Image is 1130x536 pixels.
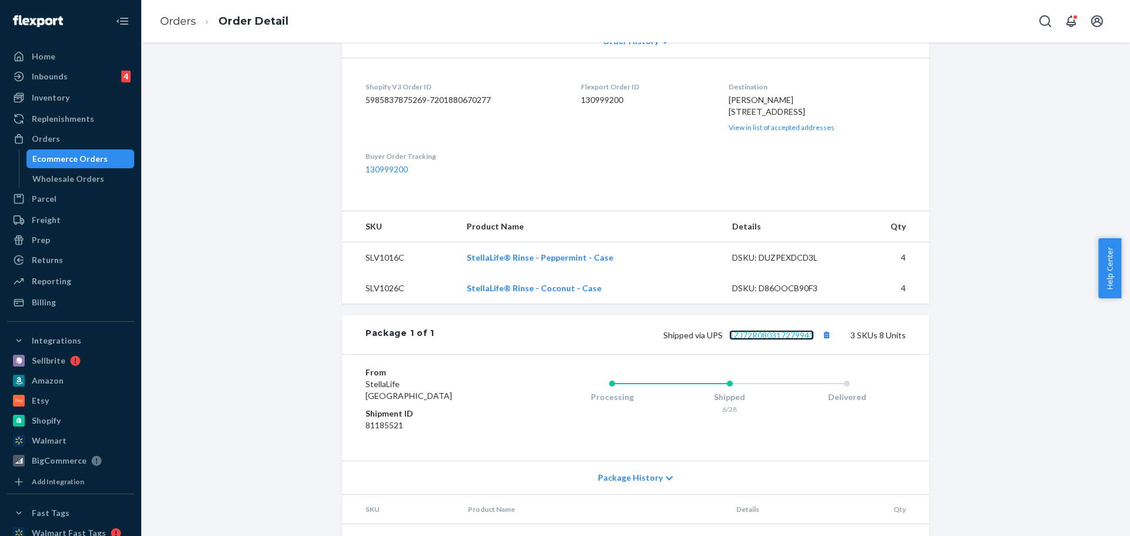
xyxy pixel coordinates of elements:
th: Qty [856,495,929,524]
a: Orders [160,15,196,28]
div: Freight [32,214,61,226]
div: Amazon [32,375,64,387]
a: Prep [7,231,134,249]
a: Parcel [7,189,134,208]
th: Product Name [457,211,723,242]
div: Inbounds [32,71,68,82]
a: Reporting [7,272,134,291]
button: Open notifications [1059,9,1083,33]
td: 4 [852,273,929,304]
div: Delivered [788,391,906,403]
a: Inbounds4 [7,67,134,86]
a: Add Integration [7,475,134,489]
a: Order Detail [218,15,288,28]
div: Replenishments [32,113,94,125]
dt: Buyer Order Tracking [365,151,562,161]
div: DSKU: D86OOCB90F3 [732,282,843,294]
dt: Shipment ID [365,408,506,420]
a: StellaLife® Rinse - Coconut - Case [467,283,601,293]
a: Inventory [7,88,134,107]
div: Walmart [32,435,67,447]
button: Close Navigation [111,9,134,33]
a: Amazon [7,371,134,390]
div: Reporting [32,275,71,287]
a: Etsy [7,391,134,410]
a: Replenishments [7,109,134,128]
dt: Flexport Order ID [581,82,710,92]
dd: 5985837875269-7201880670277 [365,94,562,106]
a: Shopify [7,411,134,430]
div: Returns [32,254,63,266]
button: Open account menu [1085,9,1109,33]
div: Billing [32,297,56,308]
div: Ecommerce Orders [32,153,108,165]
a: Ecommerce Orders [26,149,135,168]
a: 130999200 [365,164,408,174]
dt: From [365,367,506,378]
div: Add Integration [32,477,84,487]
th: Product Name [458,495,727,524]
span: Shipped via UPS [663,330,834,340]
td: SLV1026C [342,273,457,304]
div: Package 1 of 1 [365,327,434,342]
dd: 81185521 [365,420,506,431]
th: Qty [852,211,929,242]
a: Billing [7,293,134,312]
ol: breadcrumbs [151,4,298,39]
div: Home [32,51,55,62]
a: Freight [7,211,134,229]
a: Sellbrite [7,351,134,370]
td: 4 [852,242,929,274]
div: Etsy [32,395,49,407]
div: Parcel [32,193,56,205]
div: 4 [121,71,131,82]
a: StellaLife® Rinse - Peppermint - Case [467,252,613,262]
div: Inventory [32,92,69,104]
a: View in list of accepted addresses [729,123,835,132]
div: Integrations [32,335,81,347]
dd: 130999200 [581,94,710,106]
button: Open Search Box [1033,9,1057,33]
div: Processing [553,391,671,403]
div: Wholesale Orders [32,173,104,185]
span: Package History [598,472,663,484]
a: 1ZJ72R080317279941 [729,330,814,340]
span: StellaLife [GEOGRAPHIC_DATA] [365,379,452,401]
div: Shopify [32,415,61,427]
td: SLV1016C [342,242,457,274]
th: SKU [342,211,457,242]
a: Home [7,47,134,66]
button: Help Center [1098,238,1121,298]
div: Shipped [671,391,789,403]
img: Flexport logo [13,15,63,27]
dt: Shopify V3 Order ID [365,82,562,92]
div: 3 SKUs 8 Units [434,327,906,342]
button: Copy tracking number [819,327,834,342]
a: Walmart [7,431,134,450]
div: Orders [32,133,60,145]
div: Sellbrite [32,355,65,367]
a: BigCommerce [7,451,134,470]
div: Fast Tags [32,507,69,519]
th: Details [723,211,852,242]
div: DSKU: DUZPEXDCD3L [732,252,843,264]
a: Wholesale Orders [26,169,135,188]
button: Fast Tags [7,504,134,522]
span: [PERSON_NAME] [STREET_ADDRESS] [729,95,805,116]
a: Orders [7,129,134,148]
div: BigCommerce [32,455,87,467]
a: Returns [7,251,134,269]
div: Prep [32,234,50,246]
th: SKU [342,495,458,524]
button: Integrations [7,331,134,350]
th: Details [727,495,856,524]
div: 6/28 [671,404,789,414]
dt: Destination [729,82,906,92]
